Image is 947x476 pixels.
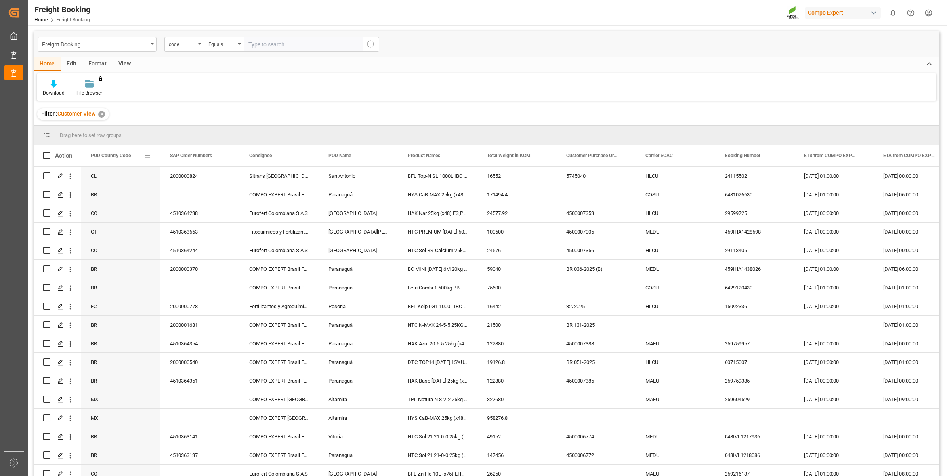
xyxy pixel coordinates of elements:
[636,241,715,259] div: HLCU
[160,446,240,464] div: 4510363137
[636,278,715,297] div: COSU
[169,39,196,48] div: code
[81,241,160,259] div: CO
[319,371,398,390] div: Paranagua
[240,297,319,315] div: Fertilizantes y Agroquímicos, Europeos Eurofert S.A.
[794,260,874,278] div: [DATE] 01:00:00
[794,390,874,408] div: [DATE] 01:00:00
[319,167,398,185] div: San Antonio
[794,204,874,222] div: [DATE] 00:00:00
[636,371,715,390] div: MAEU
[398,390,477,408] div: TPL Natura N 8-2-2 25kg (x40) NEU,IT
[319,427,398,446] div: Vitoria
[81,446,160,464] div: BR
[398,297,477,315] div: BFL Kelp LG1 1000L IBC (WW) BFL BORO SL 10%B 1000L IBC (2024) MTO
[477,353,557,371] div: 19126.8
[160,223,240,241] div: 4510363663
[398,241,477,259] div: NTC Sol BS-Calcium 25kg (x48) WW MTO
[398,316,477,334] div: NTC N-MAX 24-5-5 25KG (x42) INT MTO
[81,334,160,352] div: BR
[794,297,874,315] div: [DATE] 01:00:00
[477,390,557,408] div: 327680
[715,185,794,204] div: 6431026630
[398,278,477,297] div: Fetri Combi 1 600kg BB
[240,334,319,352] div: COMPO EXPERT Brasil Fert. Ltda
[319,316,398,334] div: Paranaguá
[240,390,319,408] div: COMPO EXPERT [GEOGRAPHIC_DATA], [GEOGRAPHIC_DATA]
[240,204,319,222] div: Eurofert Colombiana S.A.S
[34,390,81,409] div: Press SPACE to select this row.
[240,371,319,390] div: COMPO EXPERT Brasil Fert. Ltda
[636,185,715,204] div: COSU
[805,5,884,20] button: Compo Expert
[81,278,160,297] div: BR
[319,223,398,241] div: [GEOGRAPHIC_DATA][PERSON_NAME]
[557,316,636,334] div: BR 131-2025
[398,167,477,185] div: BFL Top-N SL 1000L IBC (w/o TE) DE,ES;BFL Top-N SL 20L (x48) CL MTO
[208,39,235,48] div: Equals
[715,427,794,446] div: 048IVL1217936
[34,427,81,446] div: Press SPACE to select this row.
[477,167,557,185] div: 16552
[477,316,557,334] div: 21500
[715,241,794,259] div: 29113405
[408,153,440,158] span: Product Names
[34,371,81,390] div: Press SPACE to select this row.
[319,278,398,297] div: Paranaguá
[794,223,874,241] div: [DATE] 00:00:00
[477,409,557,427] div: 958276.8
[240,185,319,204] div: COMPO EXPERT Brasil Fert. Ltda, CE_BRASIL
[170,153,212,158] span: SAP Order Numbers
[398,353,477,371] div: DTC TOP14 [DATE] 15%UH 3M 25kg(x42) WW
[557,223,636,241] div: 4500007005
[557,371,636,390] div: 4500007385
[805,7,881,19] div: Compo Expert
[398,260,477,278] div: BC MINI [DATE] 6M 20kg (x48) BR MTO
[319,390,398,408] div: Altamira
[557,204,636,222] div: 4500007353
[557,260,636,278] div: BR 036-2025 (B)
[477,260,557,278] div: 59040
[725,153,760,158] span: Booking Number
[636,260,715,278] div: MEDU
[240,427,319,446] div: COMPO EXPERT Brasil Fert. Ltda
[715,334,794,352] div: 259759957
[160,241,240,259] div: 4510364244
[81,223,160,241] div: GT
[34,4,90,15] div: Freight Booking
[34,167,81,185] div: Press SPACE to select this row.
[34,260,81,278] div: Press SPACE to select this row.
[81,260,160,278] div: BR
[98,111,105,118] div: ✕
[557,241,636,259] div: 4500007356
[794,353,874,371] div: [DATE] 01:00:00
[319,241,398,259] div: [GEOGRAPHIC_DATA]
[794,334,874,352] div: [DATE] 00:00:00
[477,185,557,204] div: 171494.4
[240,241,319,259] div: Eurofert Colombiana S.A.S
[319,334,398,352] div: Paranagua
[160,297,240,315] div: 2000000778
[557,297,636,315] div: 32/2025
[160,334,240,352] div: 4510364354
[398,371,477,390] div: HAK Base [DATE] 25kg (x48) BR
[240,167,319,185] div: Sitrans [GEOGRAPHIC_DATA]
[477,371,557,390] div: 122880
[34,278,81,297] div: Press SPACE to select this row.
[902,4,920,22] button: Help Center
[477,223,557,241] div: 100600
[81,316,160,334] div: BR
[787,6,799,20] img: Screenshot%202023-09-29%20at%2010.02.21.png_1712312052.png
[715,297,794,315] div: 15092336
[34,297,81,316] div: Press SPACE to select this row.
[319,446,398,464] div: Paranagua
[160,204,240,222] div: 4510364238
[319,409,398,427] div: Altamira
[160,353,240,371] div: 2000000540
[240,409,319,427] div: COMPO EXPERT [GEOGRAPHIC_DATA], [GEOGRAPHIC_DATA]
[794,185,874,204] div: [DATE] 01:00:00
[715,278,794,297] div: 6429120430
[34,241,81,260] div: Press SPACE to select this row.
[61,57,82,71] div: Edit
[160,260,240,278] div: 2000000370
